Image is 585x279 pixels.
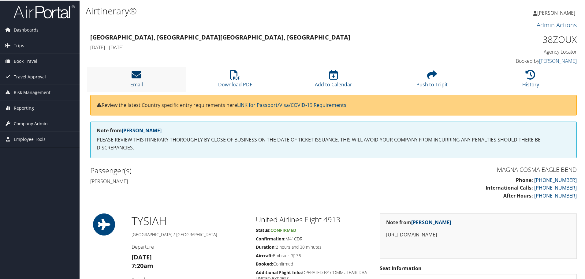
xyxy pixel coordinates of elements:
h1: Airtinerary® [86,4,416,17]
a: [PERSON_NAME] [539,57,577,64]
strong: Additional Flight Info: [256,269,302,275]
p: Review the latest Country specific entry requirements here [97,101,570,109]
a: [PERSON_NAME] [533,3,581,21]
a: [PHONE_NUMBER] [534,184,577,190]
span: [PERSON_NAME] [537,9,575,16]
strong: Phone: [516,176,533,183]
h2: Passenger(s) [90,165,329,175]
span: Book Travel [14,53,37,68]
h5: Confirmed [256,260,370,266]
span: Travel Approval [14,69,46,84]
h5: 2 hours and 30 minutes [256,243,370,250]
span: Reporting [14,100,34,115]
h1: TYS IAH [132,213,246,228]
h4: [PERSON_NAME] [90,177,329,184]
strong: International Calls: [486,184,533,190]
strong: After Hours: [503,192,533,198]
h1: 38ZOUX [462,32,577,45]
strong: [GEOGRAPHIC_DATA], [GEOGRAPHIC_DATA] [GEOGRAPHIC_DATA], [GEOGRAPHIC_DATA] [90,32,350,41]
span: Trips [14,37,24,53]
a: Download PDF [218,73,252,87]
a: Push to Tripit [416,73,448,87]
h4: [DATE] - [DATE] [90,43,453,50]
h4: Departure [132,243,246,250]
span: Risk Management [14,84,50,100]
a: History [522,73,539,87]
strong: Note from [97,126,162,133]
strong: Confirmation: [256,235,285,241]
strong: [DATE] [132,252,152,261]
h5: [GEOGRAPHIC_DATA] / [GEOGRAPHIC_DATA] [132,231,246,237]
strong: Booked: [256,260,273,266]
img: airportal-logo.png [13,4,75,18]
strong: Duration: [256,243,276,249]
a: Admin Actions [537,20,577,28]
strong: Status: [256,227,270,232]
h5: M41CDR [256,235,370,241]
span: Company Admin [14,115,48,131]
a: Add to Calendar [315,73,352,87]
h5: Embraer RJ135 [256,252,370,258]
h3: MAGNA COSMA EAGLE BEND [338,165,577,173]
strong: 7:20am [132,261,153,269]
h2: United Airlines Flight 4913 [256,214,370,224]
strong: Note from [386,218,451,225]
span: Confirmed [270,227,296,232]
h4: Agency Locator [462,48,577,55]
strong: Seat Information [380,264,422,271]
a: [PERSON_NAME] [411,218,451,225]
a: LINK for Passport/Visa/COVID-19 Requirements [237,101,346,108]
a: [PERSON_NAME] [122,126,162,133]
p: [URL][DOMAIN_NAME] [386,230,570,238]
a: Email [130,73,143,87]
p: PLEASE REVIEW THIS ITINERARY THOROUGHLY BY CLOSE OF BUSINESS ON THE DATE OF TICKET ISSUANCE. THIS... [97,135,570,151]
a: [PHONE_NUMBER] [534,192,577,198]
span: Dashboards [14,22,39,37]
strong: Aircraft: [256,252,273,258]
h4: Booked by [462,57,577,64]
a: [PHONE_NUMBER] [534,176,577,183]
span: Employee Tools [14,131,46,146]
